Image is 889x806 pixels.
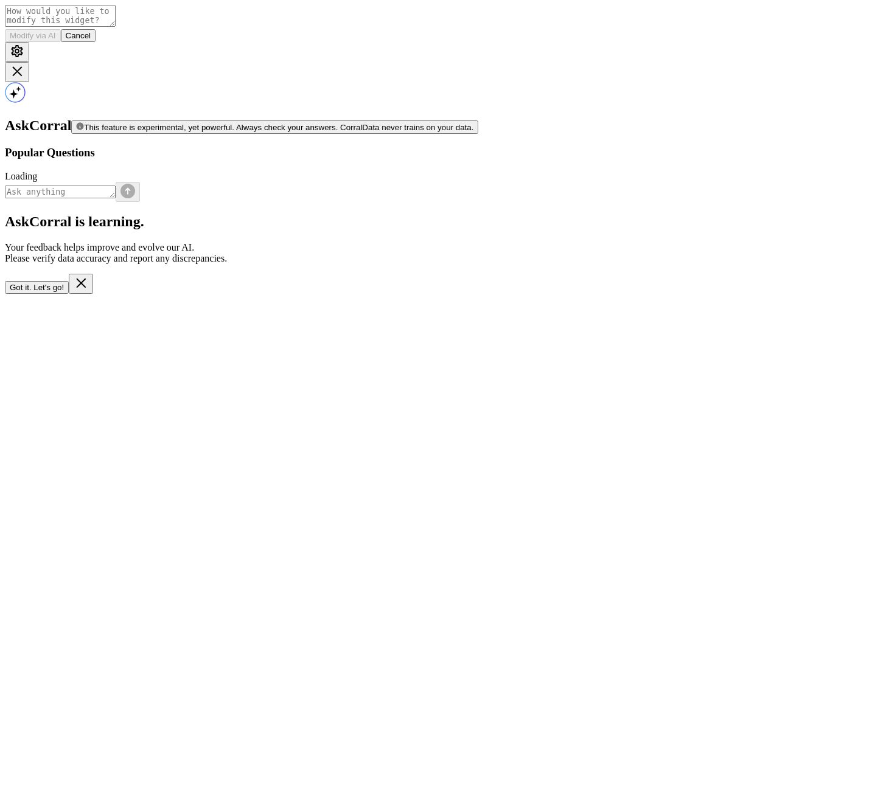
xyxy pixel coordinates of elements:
button: Cancel [61,29,96,42]
span: AskCorral [5,117,71,133]
button: Got it. Let's go! [5,281,69,294]
button: This feature is experimental, yet powerful. Always check your answers. CorralData never trains on... [71,120,478,134]
p: Your feedback helps improve and evolve our AI. Please verify data accuracy and report any discrep... [5,242,884,264]
h3: Popular Questions [5,146,884,159]
div: Loading [5,171,884,182]
h2: AskCorral is learning. [5,214,884,230]
span: This feature is experimental, yet powerful. Always check your answers. CorralData never trains on... [84,123,473,132]
button: Modify via AI [5,29,61,42]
